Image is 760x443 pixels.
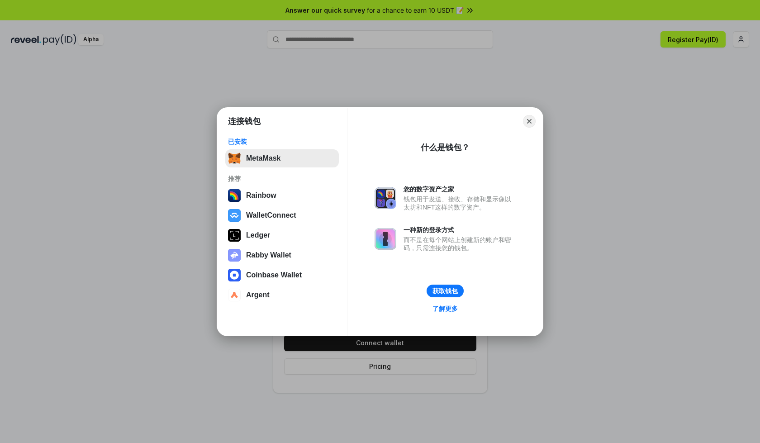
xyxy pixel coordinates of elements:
[523,115,536,128] button: Close
[375,187,396,209] img: svg+xml,%3Csvg%20xmlns%3D%22http%3A%2F%2Fwww.w3.org%2F2000%2Fsvg%22%20fill%3D%22none%22%20viewBox...
[404,236,516,252] div: 而不是在每个网站上创建新的账户和密码，只需连接您的钱包。
[228,209,241,222] img: svg+xml,%3Csvg%20width%3D%2228%22%20height%3D%2228%22%20viewBox%3D%220%200%2028%2028%22%20fill%3D...
[421,142,470,153] div: 什么是钱包？
[432,287,458,295] div: 获取钱包
[246,231,270,239] div: Ledger
[246,191,276,200] div: Rainbow
[432,305,458,313] div: 了解更多
[427,303,463,314] a: 了解更多
[228,116,261,127] h1: 连接钱包
[246,271,302,279] div: Coinbase Wallet
[404,226,516,234] div: 一种新的登录方式
[225,206,339,224] button: WalletConnect
[246,211,296,219] div: WalletConnect
[228,175,336,183] div: 推荐
[225,149,339,167] button: MetaMask
[228,229,241,242] img: svg+xml,%3Csvg%20xmlns%3D%22http%3A%2F%2Fwww.w3.org%2F2000%2Fsvg%22%20width%3D%2228%22%20height%3...
[375,228,396,250] img: svg+xml,%3Csvg%20xmlns%3D%22http%3A%2F%2Fwww.w3.org%2F2000%2Fsvg%22%20fill%3D%22none%22%20viewBox...
[246,154,280,162] div: MetaMask
[225,266,339,284] button: Coinbase Wallet
[225,286,339,304] button: Argent
[225,246,339,264] button: Rabby Wallet
[228,152,241,165] img: svg+xml,%3Csvg%20fill%3D%22none%22%20height%3D%2233%22%20viewBox%3D%220%200%2035%2033%22%20width%...
[228,189,241,202] img: svg+xml,%3Csvg%20width%3D%22120%22%20height%3D%22120%22%20viewBox%3D%220%200%20120%20120%22%20fil...
[228,269,241,281] img: svg+xml,%3Csvg%20width%3D%2228%22%20height%3D%2228%22%20viewBox%3D%220%200%2028%2028%22%20fill%3D...
[225,186,339,205] button: Rainbow
[228,249,241,262] img: svg+xml,%3Csvg%20xmlns%3D%22http%3A%2F%2Fwww.w3.org%2F2000%2Fsvg%22%20fill%3D%22none%22%20viewBox...
[246,291,270,299] div: Argent
[404,185,516,193] div: 您的数字资产之家
[228,289,241,301] img: svg+xml,%3Csvg%20width%3D%2228%22%20height%3D%2228%22%20viewBox%3D%220%200%2028%2028%22%20fill%3D...
[246,251,291,259] div: Rabby Wallet
[427,285,464,297] button: 获取钱包
[404,195,516,211] div: 钱包用于发送、接收、存储和显示像以太坊和NFT这样的数字资产。
[225,226,339,244] button: Ledger
[228,138,336,146] div: 已安装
